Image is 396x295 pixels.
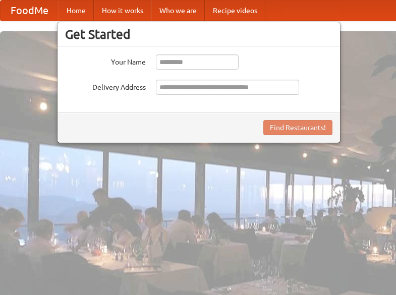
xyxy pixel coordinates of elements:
[94,1,151,21] a: How it works
[65,54,146,67] label: Your Name
[205,1,265,21] a: Recipe videos
[263,120,332,135] button: Find Restaurants!
[1,1,59,21] a: FoodMe
[59,1,94,21] a: Home
[65,27,332,42] h3: Get Started
[151,1,205,21] a: Who we are
[65,80,146,92] label: Delivery Address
